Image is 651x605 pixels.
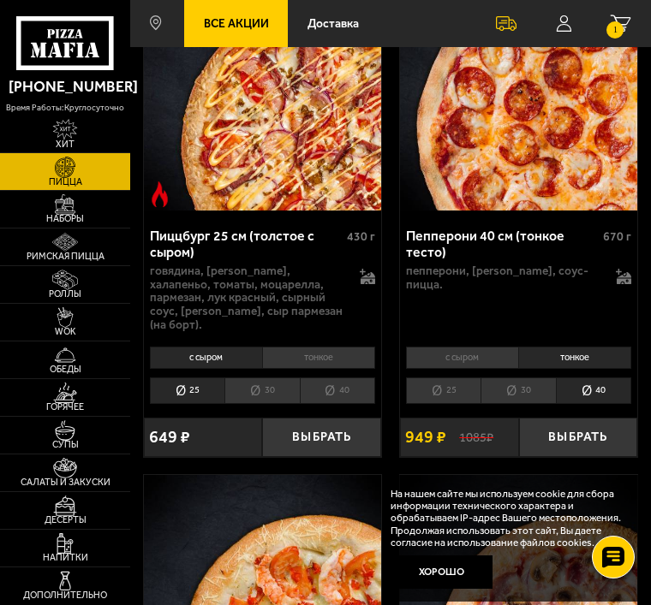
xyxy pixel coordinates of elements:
p: говядина, [PERSON_NAME], халапеньо, томаты, моцарелла, пармезан, лук красный, сырный соус, [PERSO... [150,264,354,332]
button: Хорошо [391,555,493,590]
li: 30 [481,377,555,404]
small: 1 [606,21,624,39]
li: тонкое [518,347,631,370]
li: 25 [406,377,481,404]
s: 1085 ₽ [459,430,493,444]
li: 25 [150,377,224,404]
span: Все Акции [204,18,269,30]
p: На нашем сайте мы используем cookie для сбора информации технического характера и обрабатываем IP... [391,488,624,549]
li: 40 [300,377,375,404]
div: Пепперони 40 см (тонкое тесто) [406,228,599,260]
button: Выбрать [519,418,638,457]
li: 40 [556,377,631,404]
li: с сыром [406,347,518,370]
p: пепперони, [PERSON_NAME], соус-пицца. [406,264,610,292]
li: с сыром [150,347,262,370]
span: 670 г [603,229,631,244]
li: тонкое [262,347,375,370]
span: 949 ₽ [405,429,446,446]
span: Доставка [308,18,359,30]
li: 30 [224,377,299,404]
span: 649 ₽ [149,429,190,446]
div: Пиццбург 25 см (толстое с сыром) [150,228,343,260]
span: 430 г [347,229,375,244]
img: Острое блюдо [147,181,173,207]
button: Выбрать [262,418,381,457]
